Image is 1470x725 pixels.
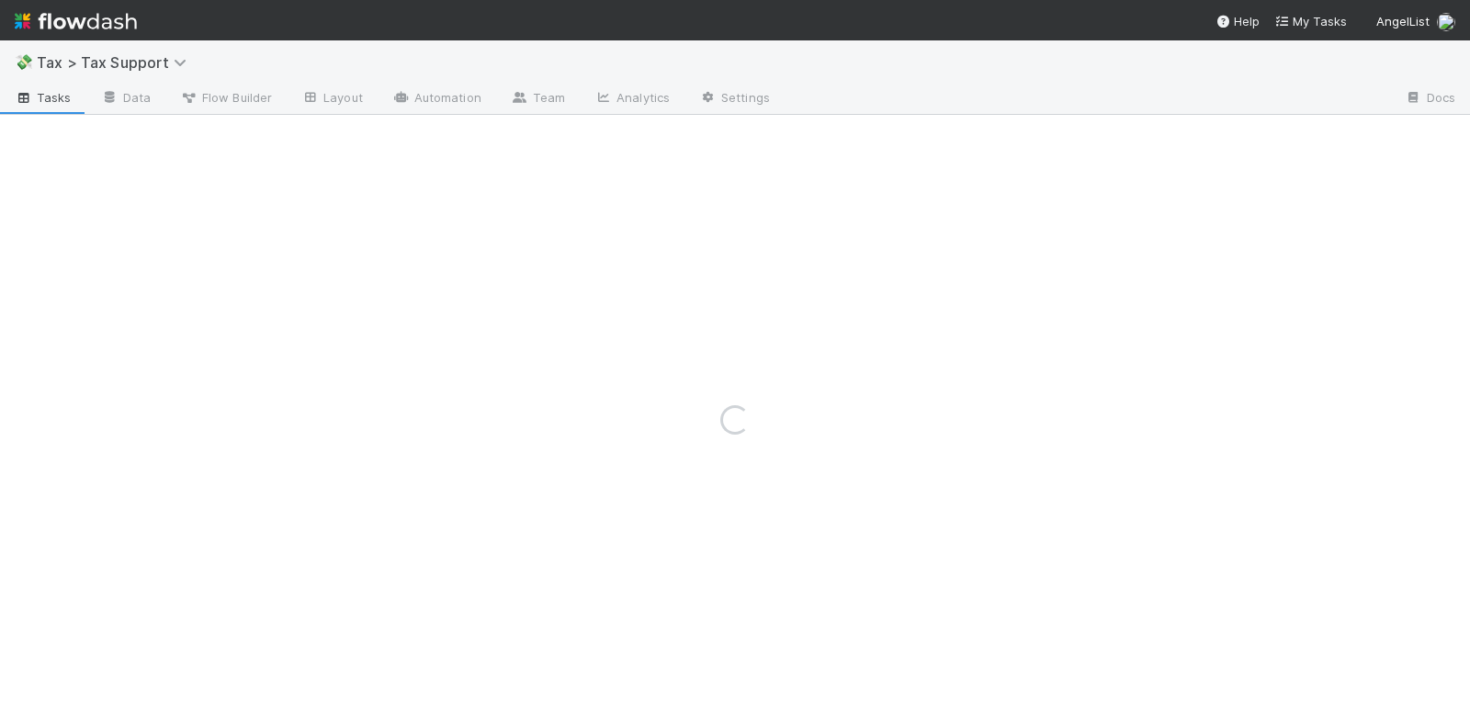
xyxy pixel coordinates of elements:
[165,85,287,114] a: Flow Builder
[86,85,165,114] a: Data
[15,88,72,107] span: Tasks
[15,6,137,37] img: logo-inverted-e16ddd16eac7371096b0.svg
[37,53,196,72] span: Tax > Tax Support
[580,85,684,114] a: Analytics
[1376,14,1430,28] span: AngelList
[1437,13,1455,31] img: avatar_cc3a00d7-dd5c-4a2f-8d58-dd6545b20c0d.png
[15,54,33,70] span: 💸
[180,88,272,107] span: Flow Builder
[287,85,378,114] a: Layout
[378,85,496,114] a: Automation
[1274,12,1347,30] a: My Tasks
[496,85,580,114] a: Team
[1274,14,1347,28] span: My Tasks
[1216,12,1260,30] div: Help
[684,85,785,114] a: Settings
[1390,85,1470,114] a: Docs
